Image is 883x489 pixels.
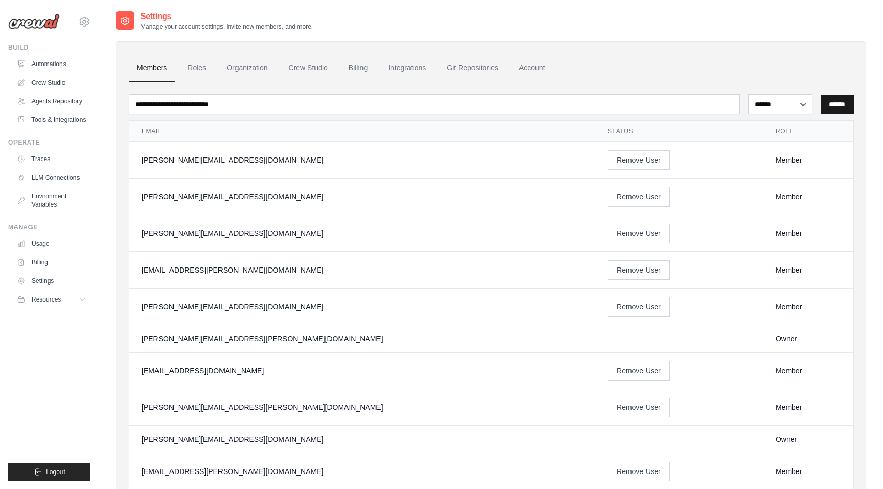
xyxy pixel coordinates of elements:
div: Member [776,366,841,376]
button: Remove User [608,297,670,317]
div: Member [776,192,841,202]
div: Owner [776,334,841,344]
a: Account [511,54,554,82]
a: Usage [12,235,90,252]
th: Email [129,121,595,142]
p: Manage your account settings, invite new members, and more. [140,23,313,31]
div: [PERSON_NAME][EMAIL_ADDRESS][PERSON_NAME][DOMAIN_NAME] [141,334,583,344]
button: Remove User [608,224,670,243]
div: Operate [8,138,90,147]
a: Integrations [380,54,434,82]
button: Remove User [608,361,670,381]
a: Automations [12,56,90,72]
div: [PERSON_NAME][EMAIL_ADDRESS][DOMAIN_NAME] [141,302,583,312]
a: Traces [12,151,90,167]
div: [PERSON_NAME][EMAIL_ADDRESS][DOMAIN_NAME] [141,434,583,445]
button: Remove User [608,187,670,207]
a: Billing [12,254,90,271]
div: Member [776,466,841,477]
a: Members [129,54,175,82]
h2: Settings [140,10,313,23]
a: Roles [179,54,214,82]
div: Member [776,228,841,239]
a: Crew Studio [280,54,336,82]
div: Owner [776,434,841,445]
div: [PERSON_NAME][EMAIL_ADDRESS][DOMAIN_NAME] [141,192,583,202]
button: Remove User [608,150,670,170]
div: Member [776,302,841,312]
button: Remove User [608,462,670,481]
a: Crew Studio [12,74,90,91]
th: Status [595,121,763,142]
div: [PERSON_NAME][EMAIL_ADDRESS][DOMAIN_NAME] [141,228,583,239]
div: Manage [8,223,90,231]
a: Environment Variables [12,188,90,213]
a: Billing [340,54,376,82]
div: [EMAIL_ADDRESS][PERSON_NAME][DOMAIN_NAME] [141,466,583,477]
th: Role [763,121,853,142]
a: Git Repositories [438,54,507,82]
div: [EMAIL_ADDRESS][PERSON_NAME][DOMAIN_NAME] [141,265,583,275]
a: Organization [218,54,276,82]
a: Agents Repository [12,93,90,109]
a: Tools & Integrations [12,112,90,128]
div: Member [776,155,841,165]
div: [PERSON_NAME][EMAIL_ADDRESS][PERSON_NAME][DOMAIN_NAME] [141,402,583,413]
img: Logo [8,14,60,29]
span: Resources [31,295,61,304]
button: Remove User [608,398,670,417]
div: Member [776,265,841,275]
div: [EMAIL_ADDRESS][DOMAIN_NAME] [141,366,583,376]
a: LLM Connections [12,169,90,186]
div: [PERSON_NAME][EMAIL_ADDRESS][DOMAIN_NAME] [141,155,583,165]
div: Build [8,43,90,52]
div: Member [776,402,841,413]
button: Resources [12,291,90,308]
button: Logout [8,463,90,481]
span: Logout [46,468,65,476]
button: Remove User [608,260,670,280]
a: Settings [12,273,90,289]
